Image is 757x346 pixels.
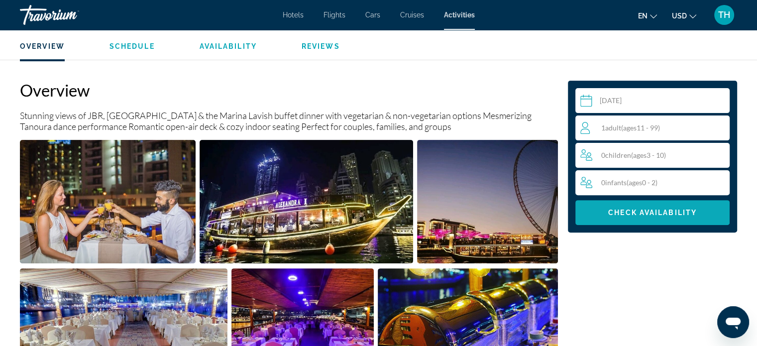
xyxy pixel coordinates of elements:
[200,42,257,50] span: Availability
[633,151,647,159] span: ages
[623,123,637,132] span: ages
[627,178,657,187] span: ( 0 - 2)
[20,80,558,100] h2: Overview
[601,178,657,187] span: 0
[638,12,648,20] span: en
[621,123,660,132] span: ( 11 - 99)
[20,110,558,132] p: Stunning views of JBR, [GEOGRAPHIC_DATA] & the Marina Lavish buffet dinner with vegetarian & non-...
[200,42,257,51] button: Availability
[365,11,380,19] a: Cars
[717,306,749,338] iframe: Button to launch messaging window
[605,178,627,187] span: Infants
[109,42,155,51] button: Schedule
[200,139,413,264] button: Open full-screen image slider
[601,151,666,159] span: 0
[283,11,304,19] a: Hotels
[417,139,558,264] button: Open full-screen image slider
[400,11,424,19] a: Cruises
[20,139,196,264] button: Open full-screen image slider
[575,200,730,225] button: Check Availability
[629,178,642,187] span: ages
[302,42,340,50] span: Reviews
[302,42,340,51] button: Reviews
[672,8,696,23] button: Change currency
[711,4,737,25] button: User Menu
[444,11,475,19] a: Activities
[631,151,666,159] span: ( 3 - 10)
[20,42,65,50] span: Overview
[20,42,65,51] button: Overview
[718,10,730,20] span: TH
[601,123,660,132] span: 1
[638,8,657,23] button: Change language
[608,209,697,217] span: Check Availability
[575,115,730,195] button: Travelers: 1 adult, 0 children
[672,12,687,20] span: USD
[605,123,621,132] span: Adult
[324,11,345,19] a: Flights
[109,42,155,50] span: Schedule
[20,2,119,28] a: Travorium
[605,151,631,159] span: Children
